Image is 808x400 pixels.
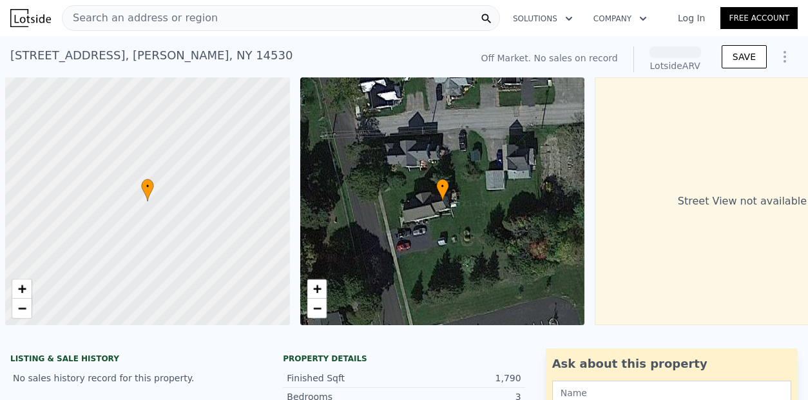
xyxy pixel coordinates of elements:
img: Lotside [10,9,51,27]
a: Zoom out [307,299,327,318]
button: Solutions [503,7,583,30]
div: Property details [283,354,524,364]
span: • [141,181,154,192]
a: Zoom in [12,279,32,299]
div: • [436,179,449,201]
div: 1,790 [404,372,521,385]
button: Show Options [772,44,798,70]
div: Ask about this property [552,355,791,373]
a: Zoom out [12,299,32,318]
div: • [141,179,154,201]
button: SAVE [722,45,767,68]
a: Zoom in [307,279,327,299]
div: LISTING & SALE HISTORY [10,354,252,366]
span: Search an address or region [63,10,218,26]
span: • [436,181,449,192]
a: Log In [662,12,720,25]
div: Lotside ARV [649,59,701,72]
div: [STREET_ADDRESS] , [PERSON_NAME] , NY 14530 [10,46,293,65]
span: + [18,281,26,297]
span: − [18,300,26,316]
button: Company [583,7,657,30]
span: − [313,300,321,316]
span: + [313,281,321,297]
div: Finished Sqft [287,372,404,385]
div: Off Market. No sales on record [481,52,617,65]
a: Free Account [720,7,798,29]
div: No sales history record for this property. [10,366,252,390]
